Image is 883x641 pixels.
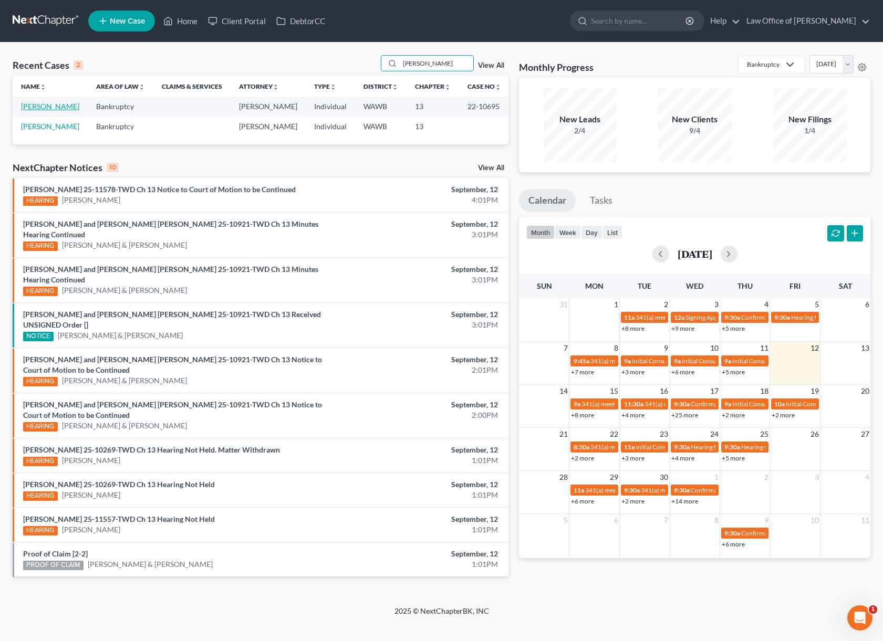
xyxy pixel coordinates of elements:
a: Client Portal [203,12,271,30]
span: 13 [860,342,870,354]
div: New Clients [658,113,732,125]
a: +4 more [621,411,645,419]
div: 2:00PM [347,410,498,421]
div: 10 [107,163,119,172]
a: [PERSON_NAME] 25-11557-TWD Ch 13 Hearing Not Held [23,514,215,523]
span: 16 [659,385,669,397]
a: [PERSON_NAME] and [PERSON_NAME] [PERSON_NAME] 25-10921-TWD Ch 13 Received UNSIGNED Order [] [23,310,321,329]
span: New Case [110,17,145,25]
th: Claims & Services [153,76,231,97]
a: DebtorCC [271,12,330,30]
td: Individual [306,97,355,116]
a: +7 more [571,368,594,376]
a: View All [478,62,504,69]
a: +8 more [621,324,645,332]
div: HEARING [23,377,58,386]
a: [PERSON_NAME] & [PERSON_NAME] [62,375,187,386]
td: WAWB [355,97,407,116]
div: September, 12 [347,354,498,365]
a: [PERSON_NAME] [62,455,120,466]
td: 13 [407,97,459,116]
a: [PERSON_NAME] & [PERSON_NAME] [62,240,187,250]
span: Initial Consultation Appointment [632,357,722,365]
i: unfold_more [40,84,46,90]
a: Case Nounfold_more [468,82,501,90]
span: 9:30a [624,486,640,494]
span: Mon [585,281,604,290]
a: +2 more [621,497,645,505]
div: HEARING [23,526,58,535]
button: week [555,225,581,239]
span: 9:30a [674,486,690,494]
td: Bankruptcy [88,97,153,116]
a: +6 more [571,497,594,505]
a: +3 more [621,368,645,376]
span: Initial Consultation Appointment [682,357,772,365]
a: Districtunfold_more [363,82,398,90]
span: 17 [709,385,720,397]
span: 31 [558,298,569,311]
span: 8:30a [574,443,589,451]
span: Hearing for [PERSON_NAME] & [PERSON_NAME] [741,443,879,451]
button: list [602,225,622,239]
a: [PERSON_NAME] [21,122,79,131]
span: 341(a) meeting for [PERSON_NAME] & [PERSON_NAME] [645,400,802,408]
i: unfold_more [273,84,279,90]
a: [PERSON_NAME] and [PERSON_NAME] [PERSON_NAME] 25-10921-TWD Ch 13 Notice to Court of Motion to be ... [23,355,322,374]
span: Confirmation hearing for [PERSON_NAME] [691,400,810,408]
span: 29 [609,471,619,484]
span: 9a [574,400,580,408]
h2: [DATE] [678,248,712,259]
iframe: Intercom live chat [847,605,872,631]
div: HEARING [23,241,58,251]
div: September, 12 [347,219,498,229]
i: unfold_more [330,84,336,90]
span: 3 [814,471,820,484]
div: 1:01PM [347,559,498,570]
i: unfold_more [139,84,145,90]
span: 9:30a [674,400,690,408]
div: 2025 © NextChapterBK, INC [142,606,741,625]
a: View All [478,164,504,172]
a: +4 more [671,454,694,462]
span: 10 [709,342,720,354]
span: 1 [869,605,877,614]
span: 5 [814,298,820,311]
span: 9:30a [724,529,740,537]
div: NextChapter Notices [13,161,119,174]
a: +14 more [671,497,698,505]
span: 12 [809,342,820,354]
span: 21 [558,428,569,440]
div: NOTICE [23,332,54,341]
span: 26 [809,428,820,440]
div: 1:01PM [347,490,498,500]
span: 22 [609,428,619,440]
span: Wed [686,281,703,290]
a: Proof of Claim [2-2] [23,549,88,558]
a: [PERSON_NAME] [62,524,120,535]
a: +25 more [671,411,698,419]
div: September, 12 [347,549,498,559]
span: 6 [864,298,870,311]
div: HEARING [23,287,58,296]
a: [PERSON_NAME] 25-10269-TWD Ch 13 Hearing Not Held [23,480,215,489]
h3: Monthly Progress [519,61,594,73]
span: 341(a) meeting for [PERSON_NAME] & [PERSON_NAME] [590,357,747,365]
a: +3 more [621,454,645,462]
span: 9a [724,357,731,365]
a: +6 more [671,368,694,376]
span: 11:30a [624,400,643,408]
span: 2 [663,298,669,311]
span: 9:30a [774,313,790,321]
td: 22-10695 [459,97,510,116]
a: [PERSON_NAME] and [PERSON_NAME] [PERSON_NAME] 25-10921-TWD Ch 13 Notice to Court of Motion to be ... [23,400,322,419]
span: 11a [624,443,635,451]
a: +9 more [671,324,694,332]
span: 8 [613,342,619,354]
span: 28 [558,471,569,484]
span: 30 [659,471,669,484]
span: 341(a) meeting for [PERSON_NAME] [641,486,742,494]
span: 2 [763,471,770,484]
span: Hearing for [PERSON_NAME] & [PERSON_NAME] [691,443,828,451]
span: 24 [709,428,720,440]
